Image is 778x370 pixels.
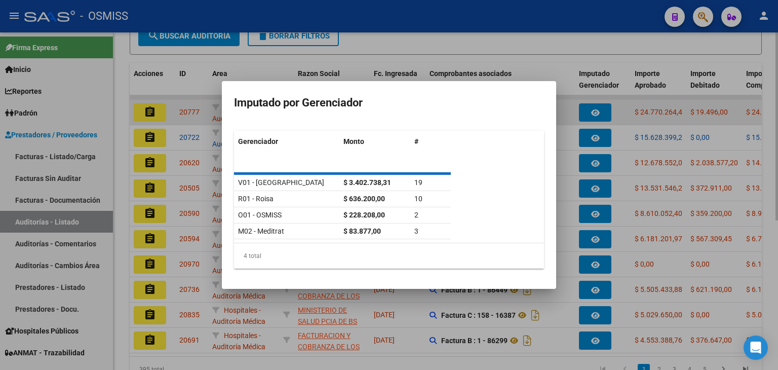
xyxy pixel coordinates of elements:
span: Monto [343,137,364,145]
datatable-header-cell: Gerenciador [234,131,339,153]
span: 2 [414,211,418,219]
h3: Imputado por Gerenciador [234,93,544,113]
strong: $ 83.877,00 [343,227,381,235]
strong: $ 228.208,00 [343,211,385,219]
span: R01 - Roisa [238,195,274,203]
strong: $ 3.402.738,31 [343,178,391,187]
div: 4 total [234,243,544,269]
strong: $ 636.200,00 [343,195,385,203]
span: M02 - Meditrat [238,227,284,235]
span: 3 [414,227,418,235]
datatable-header-cell: # [410,131,451,153]
div: Open Intercom Messenger [744,336,768,360]
datatable-header-cell: Monto [339,131,410,153]
span: # [414,137,418,145]
span: 10 [414,195,422,203]
span: V01 - [GEOGRAPHIC_DATA] [238,178,324,187]
span: Gerenciador [238,137,278,145]
span: 19 [414,178,422,187]
span: O01 - OSMISS [238,211,282,219]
